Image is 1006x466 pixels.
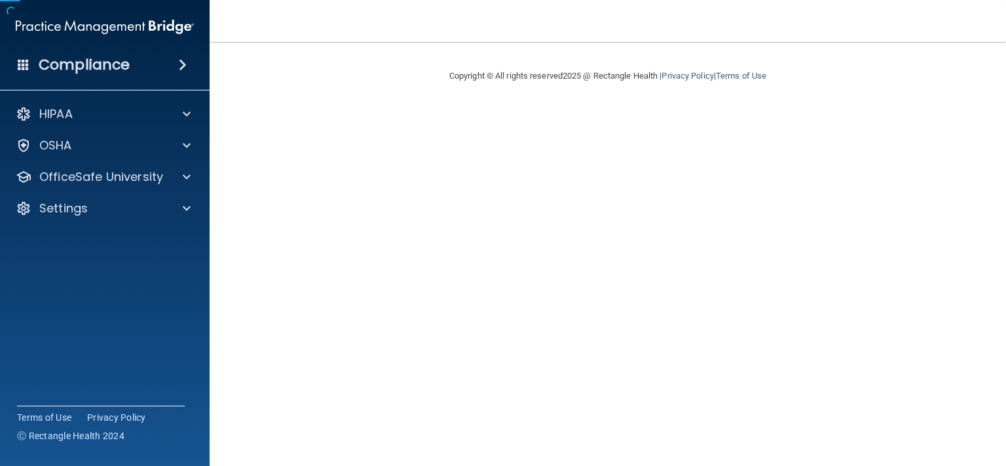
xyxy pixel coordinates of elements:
a: Settings [16,201,191,216]
a: Terms of Use [716,71,766,81]
p: Settings [39,201,88,216]
div: Copyright © All rights reserved 2025 @ Rectangle Health | | [369,55,847,97]
p: OfficeSafe University [39,169,163,185]
a: HIPAA [16,106,191,122]
h4: Compliance [39,56,130,74]
a: Privacy Policy [661,71,713,81]
span: Ⓒ Rectangle Health 2024 [17,429,124,442]
p: HIPAA [39,106,73,122]
a: Terms of Use [17,411,71,424]
a: OSHA [16,138,191,153]
a: Privacy Policy [87,411,146,424]
img: PMB logo [16,14,194,40]
a: OfficeSafe University [16,169,191,185]
p: OSHA [39,138,72,153]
